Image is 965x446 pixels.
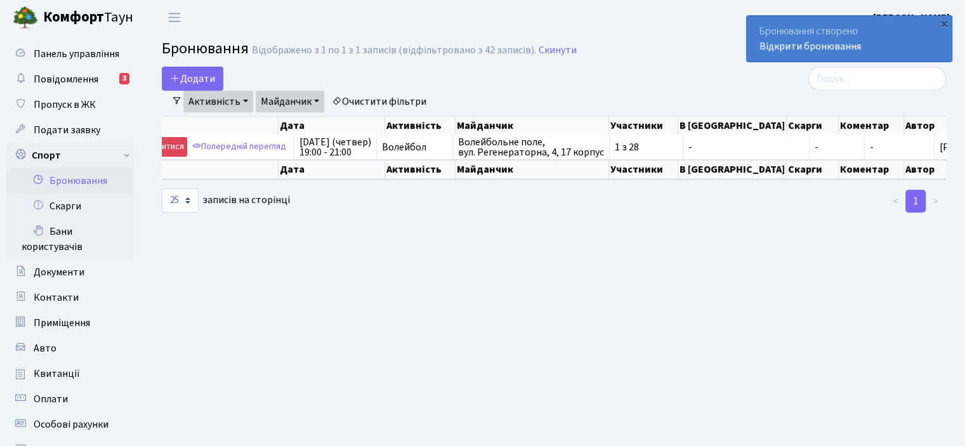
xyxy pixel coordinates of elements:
span: - [870,140,874,154]
div: × [938,17,950,30]
a: Подати заявку [6,117,133,143]
span: Панель управління [34,47,119,61]
a: Відкрити бронювання [759,39,861,53]
th: Участники [609,117,678,134]
th: В [GEOGRAPHIC_DATA] [678,160,787,179]
span: Квитанції [34,367,80,381]
a: Спорт [6,143,133,168]
th: Дії [120,117,279,134]
th: Скарги [787,160,839,179]
b: [PERSON_NAME] [873,11,950,25]
span: 1 з 28 [615,142,678,152]
th: Активність [385,117,456,134]
span: Повідомлення [34,72,98,86]
a: Авто [6,336,133,361]
th: Активність [385,160,456,179]
a: Майданчик [256,91,324,112]
b: Комфорт [43,7,104,27]
th: Коментар [839,117,904,134]
span: Авто [34,341,56,355]
th: Участники [609,160,678,179]
span: - [815,142,859,152]
button: Переключити навігацію [159,7,190,28]
span: Волейбол [382,142,447,152]
span: Контакти [34,291,79,305]
a: Скарги [6,193,133,219]
a: Бани користувачів [6,219,133,259]
a: Пропуск в ЖК [6,92,133,117]
label: записів на сторінці [162,188,290,213]
span: Особові рахунки [34,417,108,431]
a: Очистити фільтри [327,91,431,112]
th: Майданчик [456,160,609,179]
a: [PERSON_NAME] [873,10,950,25]
a: Приміщення [6,310,133,336]
a: Активність [183,91,253,112]
span: Волейбольне поле, вул. Регенераторна, 4, 17 корпус [458,137,604,157]
a: Документи [6,259,133,285]
span: Документи [34,265,84,279]
th: Скарги [787,117,839,134]
select: записів на сторінці [162,188,199,213]
a: Квитанції [6,361,133,386]
span: Подати заявку [34,123,100,137]
span: Пропуск в ЖК [34,98,96,112]
a: Контакти [6,285,133,310]
th: Дата [279,160,385,179]
span: Приміщення [34,316,90,330]
a: Особові рахунки [6,412,133,437]
th: Дата [279,117,385,134]
input: Пошук... [808,67,946,91]
span: Таун [43,7,133,29]
a: Повідомлення3 [6,67,133,92]
button: Додати [162,67,223,91]
a: Бронювання [6,168,133,193]
span: Бронювання [162,37,249,60]
span: - [688,142,804,152]
img: logo.png [13,5,38,30]
th: В [GEOGRAPHIC_DATA] [678,117,787,134]
th: Дії [120,160,279,179]
th: Коментар [839,160,904,179]
span: [DATE] (четвер) 19:00 - 21:00 [299,137,371,157]
a: 1 [905,190,926,213]
div: Бронювання створено [747,16,952,62]
a: Панель управління [6,41,133,67]
div: Відображено з 1 по 1 з 1 записів (відфільтровано з 42 записів). [252,44,536,56]
span: Оплати [34,392,68,406]
div: 3 [119,73,129,84]
a: Попередній перегляд [189,137,289,157]
th: Майданчик [456,117,609,134]
a: Скинути [539,44,577,56]
a: Оплати [6,386,133,412]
